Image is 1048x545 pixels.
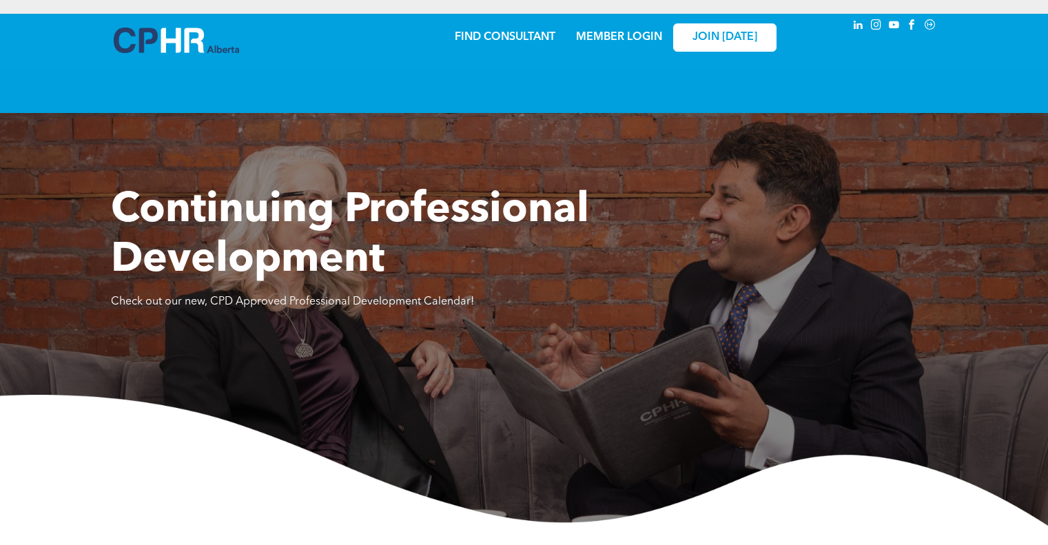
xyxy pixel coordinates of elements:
a: linkedin [851,17,866,36]
span: JOIN [DATE] [692,31,757,44]
a: youtube [887,17,902,36]
a: facebook [905,17,920,36]
img: A blue and white logo for cp alberta [114,28,239,53]
a: MEMBER LOGIN [576,32,662,43]
a: JOIN [DATE] [673,23,777,52]
span: Check out our new, CPD Approved Professional Development Calendar! [111,296,474,307]
span: Continuing Professional Development [111,190,589,281]
a: FIND CONSULTANT [455,32,555,43]
a: instagram [869,17,884,36]
a: Social network [923,17,938,36]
